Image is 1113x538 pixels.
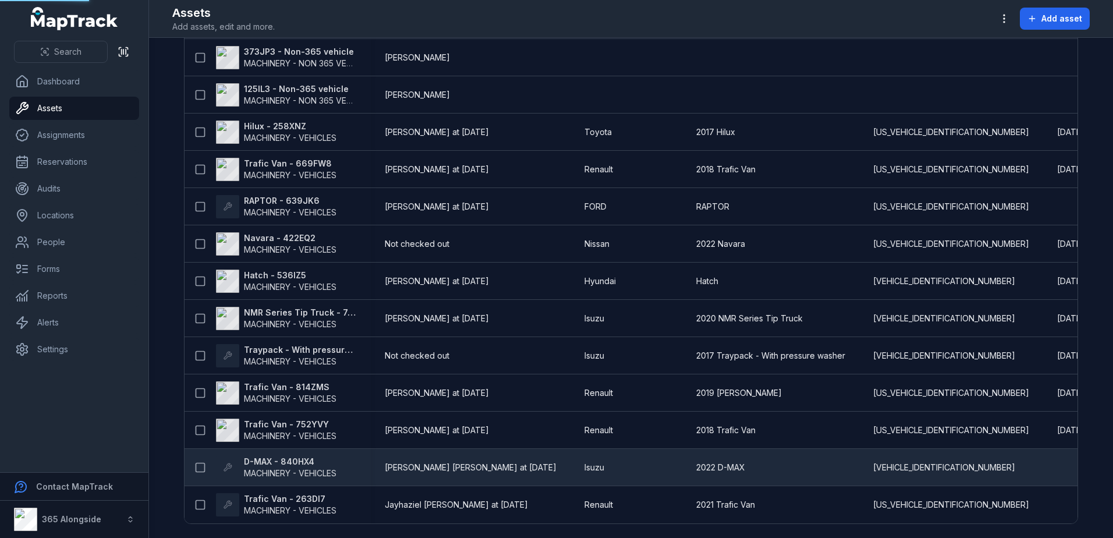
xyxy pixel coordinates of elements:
span: Isuzu [584,350,604,362]
a: Assets [9,97,139,120]
a: 373JP3 - Non-365 vehicleMACHINERY - NON 365 VEHICLES [216,46,357,69]
span: [VEHICLE_IDENTIFICATION_NUMBER] [873,350,1015,362]
a: Settings [9,338,139,361]
strong: RAPTOR - 639JK6 [244,195,336,207]
a: Dashboard [9,70,139,93]
span: MACHINERY - VEHICLES [244,282,336,292]
strong: Trafic Van - 669FW8 [244,158,336,169]
span: MACHINERY - NON 365 VEHICLES [244,95,374,105]
span: Nissan [584,238,609,250]
strong: Contact MapTrack [36,482,113,491]
a: Assignments [9,123,139,147]
span: MACHINERY - NON 365 VEHICLES [244,58,374,68]
a: D-MAX - 840HX4MACHINERY - VEHICLES [216,456,336,479]
span: RAPTOR [696,201,729,213]
a: Trafic Van - 814ZMSMACHINERY - VEHICLES [216,381,336,405]
strong: D-MAX - 840HX4 [244,456,336,468]
span: [PERSON_NAME] at [DATE] [385,275,489,287]
a: Trafic Van - 752YVYMACHINERY - VEHICLES [216,419,336,442]
span: [DATE] [1057,351,1084,360]
time: 18/07/2025, 12:00:00 am [1057,350,1084,362]
span: Isuzu [584,313,604,324]
span: Toyota [584,126,612,138]
span: 2017 Hilux [696,126,735,138]
span: MACHINERY - VEHICLES [244,468,336,478]
span: MACHINERY - VEHICLES [244,356,336,366]
span: [PERSON_NAME] [385,52,450,63]
span: Jayhaziel [PERSON_NAME] at [DATE] [385,499,528,511]
span: [PERSON_NAME] at [DATE] [385,164,489,175]
span: 2019 [PERSON_NAME] [696,387,782,399]
strong: Navara - 422EQ2 [244,232,336,244]
span: 2017 Traypack - With pressure washer [696,350,845,362]
span: Hatch [696,275,718,287]
span: 2022 Navara [696,238,745,250]
time: 13/02/2025, 12:00:00 am [1057,238,1084,250]
span: Hyundai [584,275,616,287]
span: Renault [584,164,613,175]
span: [PERSON_NAME] at [DATE] [385,126,489,138]
a: NMR Series Tip Truck - 745ZYQMACHINERY - VEHICLES [216,307,357,330]
a: Reservations [9,150,139,174]
strong: Trafic Van - 752YVY [244,419,336,430]
span: [US_VEHICLE_IDENTIFICATION_NUMBER] [873,499,1029,511]
span: Isuzu [584,462,604,473]
span: [DATE] [1057,388,1084,398]
span: 2020 NMR Series Tip Truck [696,313,803,324]
time: 03/07/2025, 12:00:00 am [1057,387,1084,399]
strong: Hilux - 258XNZ [244,121,336,132]
span: MACHINERY - VEHICLES [244,505,336,515]
span: [PERSON_NAME] [385,89,450,101]
span: [US_VEHICLE_IDENTIFICATION_NUMBER] [873,126,1029,138]
a: Navara - 422EQ2MACHINERY - VEHICLES [216,232,336,256]
time: 04/06/2025, 12:00:00 am [1057,424,1084,436]
span: MACHINERY - VEHICLES [244,319,336,329]
span: [US_VEHICLE_IDENTIFICATION_NUMBER] [873,424,1029,436]
strong: 365 Alongside [42,514,101,524]
span: Renault [584,424,613,436]
span: FORD [584,201,607,213]
span: [PERSON_NAME] [PERSON_NAME] at [DATE] [385,462,556,473]
span: [DATE] [1057,276,1084,286]
a: Reports [9,284,139,307]
span: [PERSON_NAME] at [DATE] [385,201,489,213]
span: [DATE] [1057,313,1084,323]
a: Audits [9,177,139,200]
span: [US_VEHICLE_IDENTIFICATION_NUMBER] [873,238,1029,250]
span: Renault [584,499,613,511]
time: 28/10/2025, 12:00:00 am [1057,126,1084,138]
a: MapTrack [31,7,118,30]
span: MACHINERY - VEHICLES [244,431,336,441]
span: [PERSON_NAME] at [DATE] [385,313,489,324]
time: 30/07/2025, 12:00:00 am [1057,164,1084,175]
span: [DATE] [1057,425,1084,435]
a: People [9,231,139,254]
span: [VEHICLE_IDENTIFICATION_NUMBER] [873,313,1015,324]
a: Forms [9,257,139,281]
h2: Assets [172,5,275,21]
a: Hatch - 536IZ5MACHINERY - VEHICLES [216,270,336,293]
time: 12/06/2025, 12:00:00 am [1057,275,1084,287]
span: 2021 Trafic Van [696,499,755,511]
span: MACHINERY - VEHICLES [244,245,336,254]
span: Search [54,46,81,58]
a: 125IL3 - Non-365 vehicleMACHINERY - NON 365 VEHICLES [216,83,357,107]
span: Not checked out [385,238,449,250]
a: Alerts [9,311,139,334]
span: Renault [584,387,613,399]
button: Add asset [1020,8,1090,30]
span: [PERSON_NAME] at [DATE] [385,424,489,436]
span: MACHINERY - VEHICLES [244,394,336,403]
strong: Traypack - With pressure washer - 573XHL [244,344,357,356]
span: [US_VEHICLE_IDENTIFICATION_NUMBER] [873,387,1029,399]
a: Locations [9,204,139,227]
span: MACHINERY - VEHICLES [244,170,336,180]
a: Trafic Van - 263DI7MACHINERY - VEHICLES [216,493,336,516]
span: 2022 D-MAX [696,462,745,473]
span: [PERSON_NAME] at [DATE] [385,387,489,399]
span: [VEHICLE_IDENTIFICATION_NUMBER] [873,275,1015,287]
strong: NMR Series Tip Truck - 745ZYQ [244,307,357,318]
span: MACHINERY - VEHICLES [244,207,336,217]
span: Add asset [1041,13,1082,24]
span: [VEHICLE_IDENTIFICATION_NUMBER] [873,462,1015,473]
